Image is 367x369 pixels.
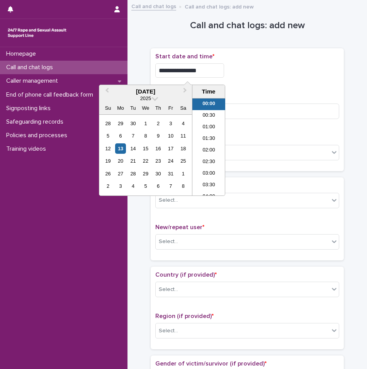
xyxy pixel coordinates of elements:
[140,131,151,141] div: Choose Wednesday, October 8th, 2025
[165,156,176,166] div: Choose Friday, October 24th, 2025
[153,131,163,141] div: Choose Thursday, October 9th, 2025
[178,143,189,154] div: Choose Saturday, October 18th, 2025
[178,168,189,179] div: Choose Saturday, November 1st, 2025
[153,168,163,179] div: Choose Thursday, October 30th, 2025
[128,131,138,141] div: Choose Tuesday, October 7th, 2025
[128,118,138,129] div: Choose Tuesday, September 30th, 2025
[140,156,151,166] div: Choose Wednesday, October 22nd, 2025
[178,156,189,166] div: Choose Saturday, October 25th, 2025
[115,143,126,154] div: Choose Monday, October 13th, 2025
[192,156,225,168] li: 02:30
[3,91,99,99] p: End of phone call feedback form
[99,88,192,95] div: [DATE]
[3,132,73,139] p: Policies and processes
[159,196,178,204] div: Select...
[178,181,189,191] div: Choose Saturday, November 8th, 2025
[192,168,225,180] li: 03:00
[103,118,113,129] div: Choose Sunday, September 28th, 2025
[165,181,176,191] div: Choose Friday, November 7th, 2025
[128,156,138,166] div: Choose Tuesday, October 21st, 2025
[115,118,126,129] div: Choose Monday, September 29th, 2025
[3,64,59,71] p: Call and chat logs
[151,20,344,31] h1: Call and chat logs: add new
[3,105,57,112] p: Signposting links
[165,143,176,154] div: Choose Friday, October 17th, 2025
[103,156,113,166] div: Choose Sunday, October 19th, 2025
[192,133,225,145] li: 01:30
[128,143,138,154] div: Choose Tuesday, October 14th, 2025
[140,181,151,191] div: Choose Wednesday, November 5th, 2025
[3,145,52,153] p: Training videos
[192,191,225,203] li: 04:00
[115,156,126,166] div: Choose Monday, October 20th, 2025
[192,99,225,110] li: 00:00
[185,2,254,10] p: Call and chat logs: add new
[155,224,204,230] span: New/repeat user
[180,86,192,98] button: Next Month
[103,168,113,179] div: Choose Sunday, October 26th, 2025
[102,117,189,192] div: month 2025-10
[103,131,113,141] div: Choose Sunday, October 5th, 2025
[194,88,223,95] div: Time
[165,103,176,113] div: Fr
[3,118,70,126] p: Safeguarding records
[153,103,163,113] div: Th
[103,181,113,191] div: Choose Sunday, November 2nd, 2025
[155,53,214,60] span: Start date and time
[159,238,178,246] div: Select...
[115,131,126,141] div: Choose Monday, October 6th, 2025
[192,110,225,122] li: 00:30
[140,95,151,101] span: 2025
[159,286,178,294] div: Select...
[128,168,138,179] div: Choose Tuesday, October 28th, 2025
[178,103,189,113] div: Sa
[128,103,138,113] div: Tu
[6,25,68,41] img: rhQMoQhaT3yELyF149Cw
[155,313,214,319] span: Region (if provided)
[192,122,225,133] li: 01:00
[103,143,113,154] div: Choose Sunday, October 12th, 2025
[153,181,163,191] div: Choose Thursday, November 6th, 2025
[128,181,138,191] div: Choose Tuesday, November 4th, 2025
[155,360,267,367] span: Gender of victim/survivor (if provided)
[131,2,176,10] a: Call and chat logs
[192,180,225,191] li: 03:30
[115,103,126,113] div: Mo
[115,181,126,191] div: Choose Monday, November 3rd, 2025
[3,77,64,85] p: Caller management
[140,118,151,129] div: Choose Wednesday, October 1st, 2025
[103,103,113,113] div: Su
[140,168,151,179] div: Choose Wednesday, October 29th, 2025
[165,131,176,141] div: Choose Friday, October 10th, 2025
[165,168,176,179] div: Choose Friday, October 31st, 2025
[100,86,112,98] button: Previous Month
[140,103,151,113] div: We
[178,131,189,141] div: Choose Saturday, October 11th, 2025
[159,327,178,335] div: Select...
[115,168,126,179] div: Choose Monday, October 27th, 2025
[153,143,163,154] div: Choose Thursday, October 16th, 2025
[153,156,163,166] div: Choose Thursday, October 23rd, 2025
[178,118,189,129] div: Choose Saturday, October 4th, 2025
[140,143,151,154] div: Choose Wednesday, October 15th, 2025
[165,118,176,129] div: Choose Friday, October 3rd, 2025
[3,50,42,58] p: Homepage
[153,118,163,129] div: Choose Thursday, October 2nd, 2025
[155,272,217,278] span: Country (if provided)
[192,145,225,156] li: 02:00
